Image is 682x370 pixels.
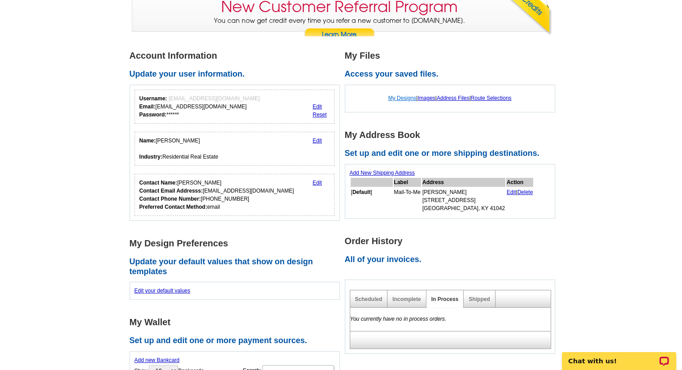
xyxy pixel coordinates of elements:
h2: Access your saved files. [345,69,560,79]
td: Mail-To-Me [394,188,421,213]
a: Route Selections [471,95,512,101]
strong: Email: [139,103,156,110]
span: [EMAIL_ADDRESS][DOMAIN_NAME] [169,95,260,102]
div: Your login information. [135,90,335,124]
h1: My Files [345,51,560,60]
th: Action [506,178,534,187]
strong: Industry: [139,154,162,160]
a: My Designs [388,95,417,101]
a: Add New Shipping Address [350,170,415,176]
a: Learn More [304,28,375,42]
h1: Order History [345,237,560,246]
td: [PERSON_NAME] [STREET_ADDRESS] [GEOGRAPHIC_DATA], KY 41042 [422,188,505,213]
div: [PERSON_NAME] Residential Real Estate [139,137,218,161]
strong: Name: [139,138,156,144]
h1: My Wallet [130,318,345,327]
strong: Preferred Contact Method: [139,204,207,210]
a: Edit [313,180,322,186]
a: Edit [313,138,322,144]
strong: Contact Phone Number: [139,196,201,202]
a: Address Files [437,95,469,101]
strong: Username: [139,95,167,102]
a: Reset [313,112,326,118]
a: Shipped [469,296,490,302]
strong: Password: [139,112,167,118]
h1: My Design Preferences [130,239,345,248]
div: [PERSON_NAME] [EMAIL_ADDRESS][DOMAIN_NAME] [PHONE_NUMBER] email [139,179,294,211]
a: Add new Bankcard [135,357,180,363]
b: Default [352,189,371,195]
a: Edit [313,103,322,110]
td: | [506,188,534,213]
a: Delete [517,189,533,195]
div: | | | [350,90,550,107]
h2: Set up and edit one or more payment sources. [130,336,345,346]
div: Your personal details. [135,132,335,166]
td: [ ] [351,188,393,213]
a: Incomplete [392,296,421,302]
h2: All of your invoices. [345,255,560,265]
a: Edit your default values [135,288,191,294]
strong: Contact Email Addresss: [139,188,203,194]
em: You currently have no in process orders. [350,316,447,322]
strong: Contact Name: [139,180,178,186]
th: Address [422,178,505,187]
iframe: LiveChat chat widget [556,342,682,370]
th: Label [394,178,421,187]
div: [EMAIL_ADDRESS][DOMAIN_NAME] ****** [139,95,260,119]
a: In Process [431,296,459,302]
h2: Update your user information. [130,69,345,79]
a: Images [417,95,435,101]
h1: Account Information [130,51,345,60]
div: Who should we contact regarding order issues? [135,174,335,216]
p: You can now get credit every time you refer a new customer to [DOMAIN_NAME]. [132,16,547,42]
h2: Update your default values that show on design templates [130,257,345,276]
a: Scheduled [355,296,382,302]
h1: My Address Book [345,130,560,140]
h2: Set up and edit one or more shipping destinations. [345,149,560,159]
a: Edit [507,189,516,195]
